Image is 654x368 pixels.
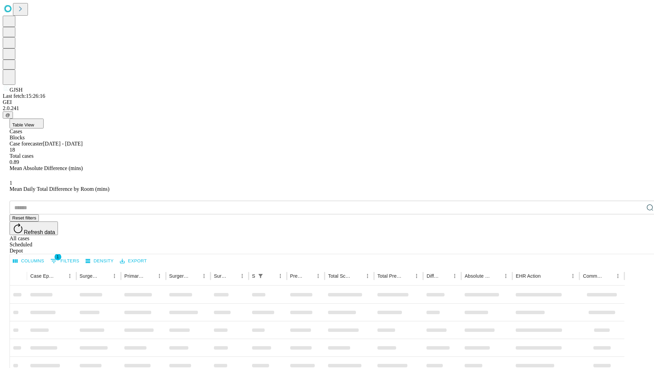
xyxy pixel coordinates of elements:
div: EHR Action [516,273,541,279]
button: Menu [313,271,323,281]
button: Menu [155,271,164,281]
button: @ [3,111,13,119]
span: Refresh data [24,229,55,235]
button: Menu [501,271,511,281]
button: Sort [190,271,199,281]
span: Table View [12,122,34,127]
button: Reset filters [10,214,39,221]
button: Sort [304,271,313,281]
button: Sort [440,271,450,281]
div: Total Predicted Duration [377,273,402,279]
button: Show filters [49,256,81,266]
span: Mean Absolute Difference (mins) [10,165,83,171]
button: Show filters [256,271,265,281]
div: Surgeon Name [80,273,99,279]
button: Menu [412,271,421,281]
button: Sort [266,271,276,281]
button: Sort [145,271,155,281]
span: @ [5,112,10,118]
div: Case Epic Id [30,273,55,279]
span: 1 [54,254,61,260]
button: Menu [199,271,209,281]
span: GJSH [10,87,22,93]
div: Primary Service [124,273,144,279]
button: Select columns [11,256,46,266]
button: Export [118,256,149,266]
div: Total Scheduled Duration [328,273,353,279]
button: Menu [568,271,578,281]
span: 1 [10,180,12,186]
button: Menu [363,271,372,281]
button: Sort [402,271,412,281]
div: Surgery Date [214,273,227,279]
div: Surgery Name [169,273,189,279]
div: 1 active filter [256,271,265,281]
div: Scheduled In Room Duration [252,273,255,279]
button: Sort [228,271,237,281]
button: Sort [492,271,501,281]
span: Case forecaster [10,141,43,147]
span: [DATE] - [DATE] [43,141,82,147]
span: Last fetch: 15:26:16 [3,93,45,99]
span: Reset filters [12,215,36,220]
button: Menu [110,271,119,281]
span: 0.89 [10,159,19,165]
div: 2.0.241 [3,105,651,111]
div: Difference [426,273,440,279]
button: Refresh data [10,221,58,235]
button: Menu [65,271,75,281]
button: Density [84,256,115,266]
button: Sort [56,271,65,281]
button: Menu [613,271,623,281]
button: Sort [100,271,110,281]
button: Sort [353,271,363,281]
button: Sort [604,271,613,281]
button: Menu [276,271,285,281]
div: Absolute Difference [465,273,491,279]
span: 18 [10,147,15,153]
span: Total cases [10,153,33,159]
span: Mean Daily Total Difference by Room (mins) [10,186,109,192]
button: Sort [541,271,551,281]
button: Menu [237,271,247,281]
button: Menu [450,271,460,281]
div: Comments [583,273,603,279]
button: Table View [10,119,44,128]
div: Predicted In Room Duration [290,273,303,279]
div: GEI [3,99,651,105]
